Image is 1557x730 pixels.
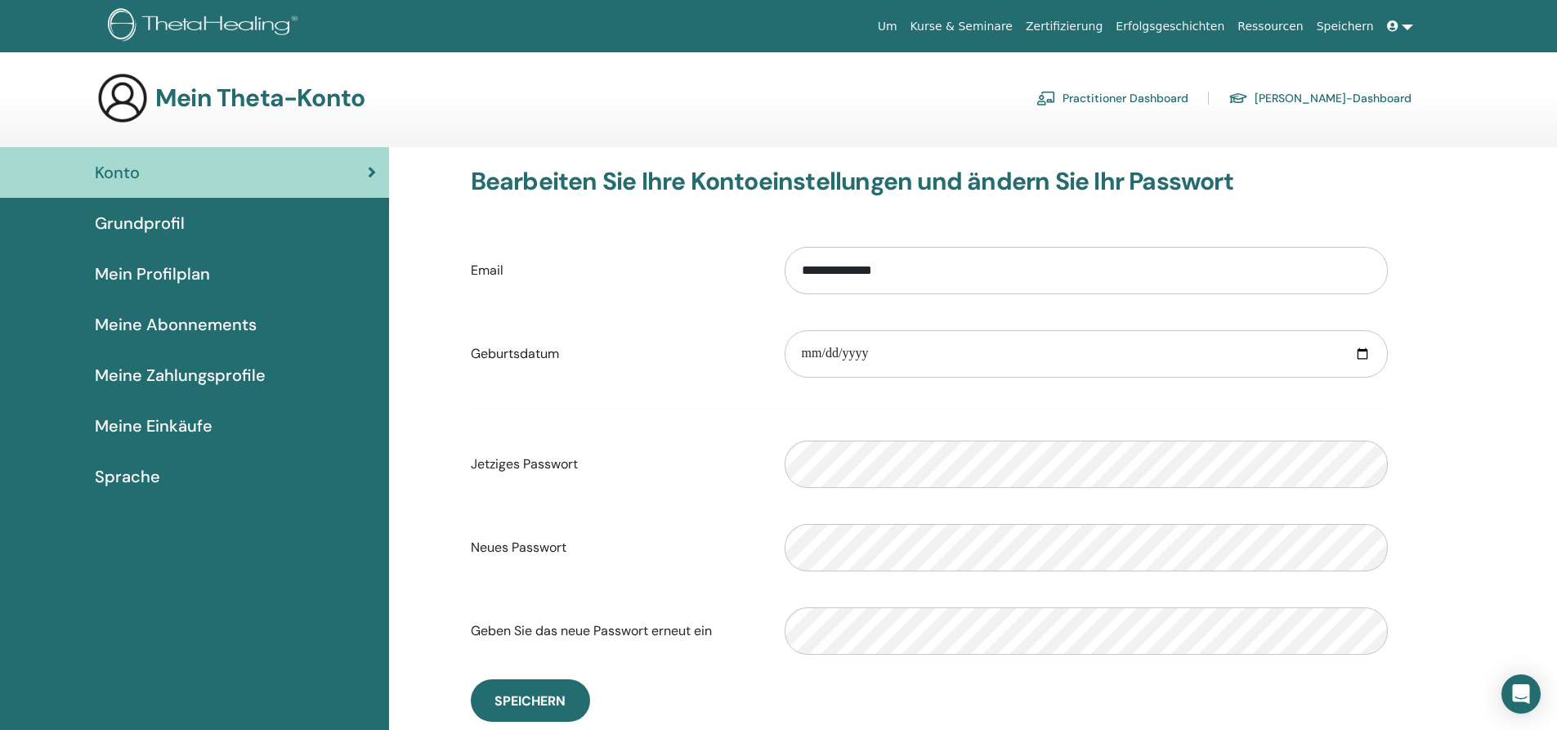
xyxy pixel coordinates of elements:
span: Sprache [95,464,160,489]
h3: Bearbeiten Sie Ihre Kontoeinstellungen und ändern Sie Ihr Passwort [471,167,1388,196]
a: Erfolgsgeschichten [1109,11,1231,42]
span: Mein Profilplan [95,262,210,286]
img: chalkboard-teacher.svg [1036,91,1056,105]
span: Meine Zahlungsprofile [95,363,266,387]
a: [PERSON_NAME]-Dashboard [1228,85,1412,111]
span: Speichern [494,692,566,710]
div: Open Intercom Messenger [1501,674,1541,714]
a: Kurse & Seminare [904,11,1019,42]
a: Zertifizierung [1019,11,1109,42]
label: Jetziges Passwort [459,449,772,480]
a: Speichern [1310,11,1380,42]
span: Meine Einkäufe [95,414,213,438]
span: Konto [95,160,140,185]
img: logo.png [108,8,303,45]
a: Um [871,11,904,42]
a: Practitioner Dashboard [1036,85,1188,111]
span: Grundprofil [95,211,185,235]
h3: Mein Theta-Konto [155,83,365,113]
label: Email [459,255,772,286]
span: Meine Abonnements [95,312,257,337]
img: graduation-cap.svg [1228,92,1248,105]
img: generic-user-icon.jpg [96,72,149,124]
label: Geben Sie das neue Passwort erneut ein [459,616,772,647]
a: Ressourcen [1231,11,1309,42]
label: Neues Passwort [459,532,772,563]
button: Speichern [471,679,590,722]
label: Geburtsdatum [459,338,772,369]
